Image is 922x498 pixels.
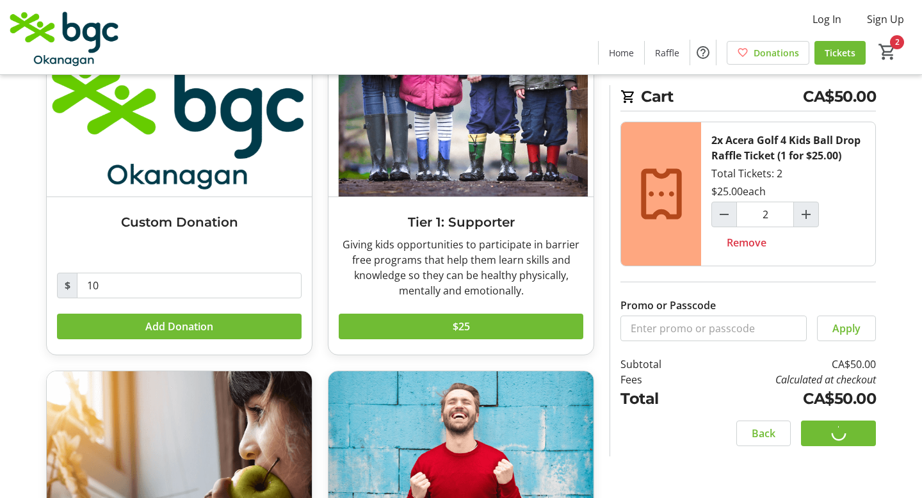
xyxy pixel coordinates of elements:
button: Sign Up [857,9,914,29]
button: Back [736,421,791,446]
span: CA$50.00 [803,85,876,108]
button: Decrement by one [712,202,736,227]
a: Home [599,41,644,65]
td: Fees [620,372,695,387]
h3: Tier 1: Supporter [339,213,583,232]
div: Total Tickets: 2 [701,122,875,266]
div: Giving kids opportunities to participate in barrier free programs that help them learn skills and... [339,237,583,298]
img: BGC Okanagan's Logo [8,5,122,69]
td: Calculated at checkout [695,372,876,387]
button: Increment by one [794,202,818,227]
button: Help [690,40,716,65]
a: Donations [727,41,809,65]
a: Raffle [645,41,690,65]
button: $25 [339,314,583,339]
td: CA$50.00 [695,357,876,372]
img: Custom Donation [47,47,312,197]
span: Add Donation [145,319,213,334]
button: Add Donation [57,314,302,339]
span: $25 [453,319,470,334]
span: Home [609,46,634,60]
input: Donation Amount [77,273,302,298]
span: Apply [832,321,861,336]
span: $ [57,273,77,298]
span: Sign Up [867,12,904,27]
input: Acera Golf 4 Kids Ball Drop Raffle Ticket (1 for $25.00) Quantity [736,202,794,227]
div: 2x Acera Golf 4 Kids Ball Drop Raffle Ticket (1 for $25.00) [711,133,865,163]
a: Tickets [814,41,866,65]
div: $25.00 each [711,184,766,199]
span: Donations [754,46,799,60]
button: Apply [817,316,876,341]
span: Tickets [825,46,855,60]
td: Total [620,387,695,410]
label: Promo or Passcode [620,298,716,313]
h3: Custom Donation [57,213,302,232]
img: Tier 1: Supporter [328,47,594,197]
span: Log In [813,12,841,27]
input: Enter promo or passcode [620,316,807,341]
h2: Cart [620,85,876,111]
button: Log In [802,9,852,29]
span: Raffle [655,46,679,60]
button: Cart [876,40,899,63]
td: CA$50.00 [695,387,876,410]
button: Remove [711,230,782,255]
span: Back [752,426,775,441]
td: Subtotal [620,357,695,372]
span: Remove [727,235,766,250]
